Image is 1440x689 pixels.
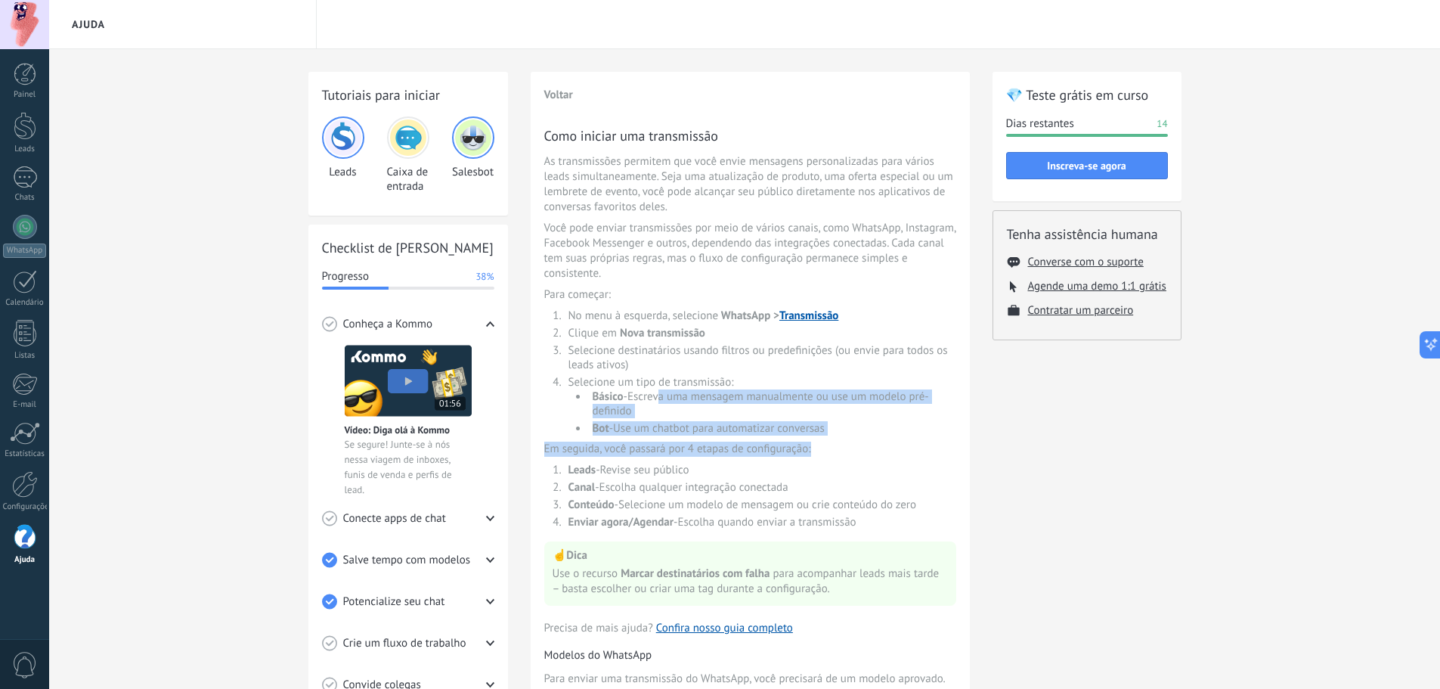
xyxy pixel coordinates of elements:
[1028,255,1144,269] button: Converse com o suporte
[564,309,956,323] li: No menu à esquerda, selecione
[564,375,956,436] li: Selecione um tipo de transmissão :
[1006,116,1074,132] span: Dias restantes
[564,498,956,512] li: - Selecione um modelo de mensagem ou crie conteúdo do zero
[544,672,956,687] span: Para enviar uma transmissão do WhatsApp, você precisará de um modelo aprovado.
[588,390,956,418] li: - Escreva uma mensagem manualmente ou use um modelo pré-definido
[544,287,956,303] span: Para começar :
[588,421,956,436] li: - Use um chatbot para automatizar conversas
[544,154,956,215] span: As transmissões permitem que você envie mensagens personalizadas para vários leads simultaneament...
[593,421,609,436] span: Bot
[544,88,573,102] button: Voltar
[3,502,47,512] div: Configurações
[721,309,839,323] span: WhatsApp >
[621,566,770,581] span: Marcar destinatários com falha
[1157,116,1167,132] span: 14
[1006,152,1168,179] button: Inscreva-se agora
[3,400,47,410] div: E-mail
[387,116,429,194] div: Caixa de entrada
[3,298,47,308] div: Calendário
[343,317,432,332] span: Conheça a Kommo
[568,480,596,495] span: Canal
[3,90,47,100] div: Painel
[3,449,47,459] div: Estatísticas
[475,269,494,284] span: 38%
[343,553,471,568] span: Salve tempo com modelos
[564,480,956,495] li: - Escolha qualquer integração conectada
[568,498,615,512] span: Conteúdo
[1006,85,1168,104] h2: 💎 Teste grátis em curso
[3,555,47,565] div: Ajuda
[345,424,450,436] span: Vídeo: Diga olá à Kommo
[343,511,446,526] span: Conecte apps de chat
[343,636,466,651] span: Crie um fluxo de trabalho
[620,326,705,340] span: Nova transmissão
[779,309,838,323] a: Transmissão
[564,515,956,529] li: - Escolha quando enviar a transmissão
[564,343,956,372] li: Selecione destinatários usando filtros ou predefinições (ou envie para todos os leads ativos)
[3,144,47,154] div: Leads
[322,238,494,257] h2: Checklist de [PERSON_NAME]
[343,594,445,610] span: Potencialize seu chat
[544,442,956,457] span: Em seguida, você passará por 4 etapas de configuração :
[1047,160,1126,171] span: Inscreva-se agora
[553,548,948,563] p: ☝️ Dica
[322,116,364,194] div: Leads
[3,351,47,361] div: Listas
[553,566,948,597] span: Use o recurso para acompanhar leads mais tarde – basta escolher ou criar uma tag durante a config...
[1028,279,1166,293] button: Agende uma demo 1:1 grátis
[544,621,956,636] span: Precisa de mais ajuda?
[568,515,674,529] span: Enviar agora/Agendar
[1007,225,1167,244] h2: Tenha assistência humana
[568,463,596,477] span: Leads
[322,85,494,104] h2: Tutoriais para iniciar
[452,116,494,194] div: Salesbot
[1028,303,1134,318] button: Contratar um parceiro
[544,648,956,663] h3: Modelos do WhatsApp
[564,326,956,340] li: Clique em
[345,437,472,498] span: Se segure! Junte-se à nós nessa viagem de inboxes, funis de venda e perfis de lead.
[345,345,472,417] img: Meet video
[544,221,956,281] span: Você pode enviar transmissões por meio de vários canais, como WhatsApp, Instagram, Facebook Messe...
[322,269,369,284] span: Progresso
[593,390,624,404] span: Básico
[3,193,47,203] div: Chats
[544,126,956,145] h3: Como iniciar uma transmissão
[3,244,46,258] div: WhatsApp
[564,463,956,477] li: - Revise seu público
[656,621,793,635] a: Confira nosso guia completo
